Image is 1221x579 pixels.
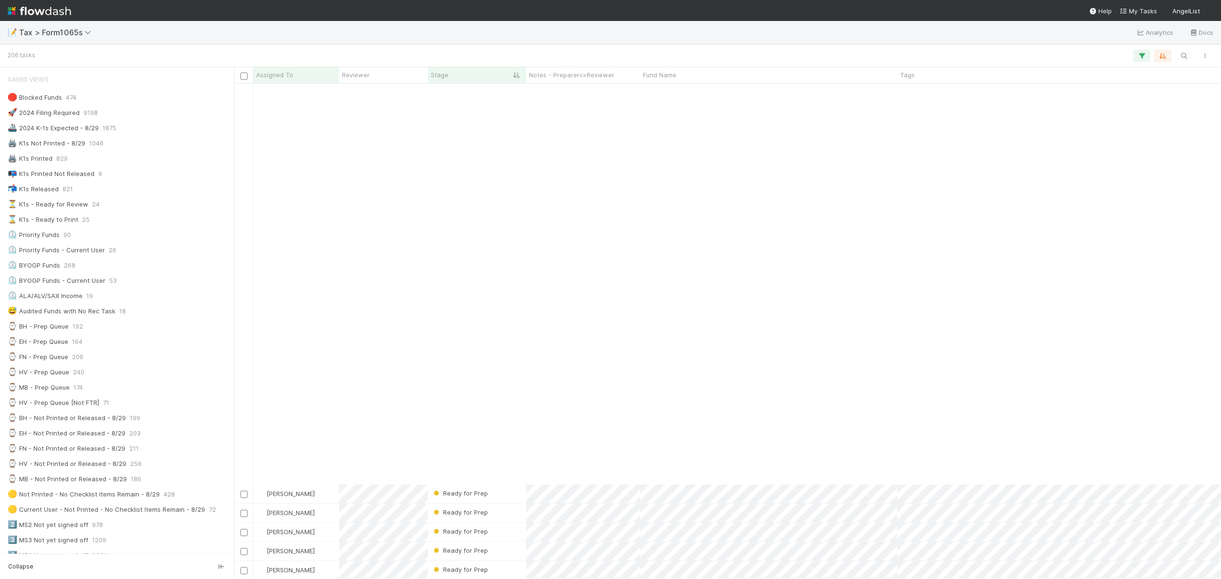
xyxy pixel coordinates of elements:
[432,527,488,535] span: Ready for Prep
[8,3,71,19] img: logo-inverted-e16ddd16eac7371096b0.svg
[92,198,100,210] span: 24
[240,510,248,517] input: Toggle Row Selected
[89,137,103,149] span: 1046
[8,504,205,516] div: Current User - Not Printed - No Checklist Items Remain - 8/29
[267,490,315,497] span: [PERSON_NAME]
[432,527,488,536] div: Ready for Prep
[8,261,17,269] span: ⏲️
[131,473,141,485] span: 186
[8,322,17,330] span: ⌚
[8,383,17,391] span: ⌚
[8,291,17,300] span: ⏲️
[8,200,17,208] span: ⏳
[900,70,915,80] span: Tags
[8,352,17,361] span: ⌚
[240,491,248,498] input: Toggle Row Selected
[8,168,94,180] div: K1s Printed Not Released
[8,137,85,149] div: K1s Not Printed - 8/29
[103,397,109,409] span: 71
[8,275,105,287] div: BYOGP Funds - Current User
[56,153,68,165] span: 829
[257,508,315,517] div: [PERSON_NAME]
[8,290,83,302] div: ALA/ALV/SAX Income
[1089,6,1112,16] div: Help
[8,562,33,571] span: Collapse
[72,351,83,363] span: 206
[8,246,17,254] span: ⏲️
[8,28,17,36] span: 📝
[8,183,59,195] div: K1s Released
[82,214,90,226] span: 25
[8,185,17,193] span: 📬
[643,70,676,80] span: Fund Name
[8,154,17,162] span: 🖨️
[432,489,488,497] span: Ready for Prep
[8,92,62,103] div: Blocked Funds
[432,507,488,517] div: Ready for Prep
[432,546,488,555] div: Ready for Prep
[8,398,17,406] span: ⌚
[240,72,248,80] input: Toggle All Rows Selected
[8,549,88,561] div: MS4 Not yet signed off
[8,51,35,60] small: 206 tasks
[267,566,315,574] span: [PERSON_NAME]
[8,368,17,376] span: ⌚
[8,107,80,119] div: 2024 Filing Required
[240,567,248,574] input: Toggle Row Selected
[19,28,96,37] span: Tax > Form1065s
[73,382,83,393] span: 174
[432,547,488,554] span: Ready for Prep
[8,490,17,498] span: 🟡
[130,412,140,424] span: 199
[8,139,17,147] span: 🖨️
[267,509,315,517] span: [PERSON_NAME]
[130,458,142,470] span: 256
[129,443,139,455] span: 211
[8,153,52,165] div: K1s Printed
[1189,27,1213,38] a: Docs
[129,427,141,439] span: 203
[209,504,216,516] span: 72
[8,230,17,238] span: ⏲️
[8,551,17,559] span: 4️⃣
[8,351,68,363] div: FN - Prep Queue
[63,229,71,241] span: 90
[8,443,125,455] div: FN - Not Printed or Released - 8/29
[8,229,60,241] div: Priority Funds
[8,122,99,134] div: 2024 K-1s Expected - 8/29
[8,108,17,116] span: 🚀
[8,473,127,485] div: MB - Not Printed or Released - 8/29
[432,488,488,498] div: Ready for Prep
[8,505,17,513] span: 🟡
[8,336,68,348] div: EH - Prep Queue
[258,566,265,574] img: avatar_d45d11ee-0024-4901-936f-9df0a9cc3b4e.png
[66,92,76,103] span: 474
[8,307,17,315] span: 😅
[8,536,17,544] span: 3️⃣
[8,459,17,467] span: ⌚
[240,548,248,555] input: Toggle Row Selected
[103,122,116,134] span: 1875
[119,305,126,317] span: 18
[8,214,78,226] div: K1s - Ready to Print
[8,534,88,546] div: MS3 Not yet signed off
[1119,6,1157,16] a: My Tasks
[8,475,17,483] span: ⌚
[86,290,93,302] span: 19
[8,244,105,256] div: Priority Funds - Current User
[8,124,17,132] span: 🚢
[8,414,17,422] span: ⌚
[8,444,17,452] span: ⌚
[8,305,115,317] div: Audited Funds with No Rec Task
[8,169,17,177] span: 📭
[1172,7,1200,15] span: AngelList
[529,70,614,80] span: Notes - Preparer<>Reviewer
[432,565,488,574] div: Ready for Prep
[257,527,315,537] div: [PERSON_NAME]
[256,70,293,80] span: Assigned To
[83,107,98,119] span: 9198
[92,519,103,531] span: 978
[257,489,315,498] div: [PERSON_NAME]
[92,534,106,546] span: 1209
[64,259,75,271] span: 268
